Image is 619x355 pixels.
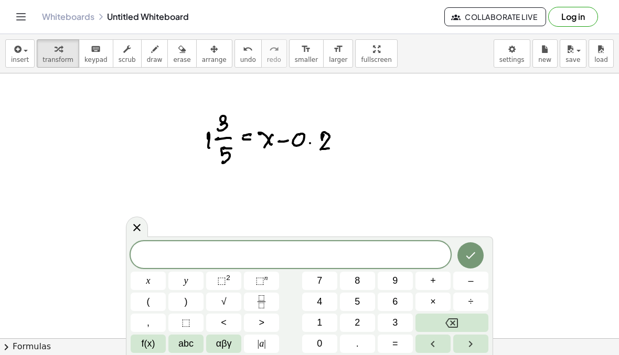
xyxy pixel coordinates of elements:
[167,39,196,68] button: erase
[206,272,241,290] button: Squared
[217,275,226,286] span: ⬚
[142,337,155,351] span: f(x)
[196,39,232,68] button: arrange
[131,314,166,332] button: ,
[226,274,230,282] sup: 2
[244,293,279,311] button: Fraction
[244,314,279,332] button: Greater than
[329,56,347,63] span: larger
[494,39,530,68] button: settings
[264,338,266,349] span: |
[258,338,260,349] span: |
[594,56,608,63] span: load
[453,12,537,21] span: Collaborate Live
[79,39,113,68] button: keyboardkeypad
[146,274,151,288] span: x
[168,335,204,353] button: Alphabet
[317,337,322,351] span: 0
[340,293,375,311] button: 5
[453,272,488,290] button: Minus
[301,43,311,56] i: format_size
[206,314,241,332] button: Less than
[119,56,136,63] span: scrub
[244,272,279,290] button: Superscript
[221,316,227,330] span: <
[261,39,287,68] button: redoredo
[5,39,35,68] button: insert
[565,56,580,63] span: save
[259,316,264,330] span: >
[302,335,337,353] button: 0
[340,314,375,332] button: 2
[185,295,188,309] span: )
[378,314,413,332] button: 3
[168,293,204,311] button: )
[317,295,322,309] span: 4
[392,295,398,309] span: 6
[295,56,318,63] span: smaller
[147,295,150,309] span: (
[453,293,488,311] button: Divide
[378,335,413,353] button: Equals
[206,335,241,353] button: Greek alphabet
[468,295,474,309] span: ÷
[13,8,29,25] button: Toggle navigation
[147,56,163,63] span: draw
[202,56,227,63] span: arrange
[415,335,451,353] button: Left arrow
[302,272,337,290] button: 7
[131,272,166,290] button: x
[499,56,525,63] span: settings
[302,293,337,311] button: 4
[355,274,360,288] span: 8
[131,293,166,311] button: (
[457,242,484,268] button: Done
[355,295,360,309] span: 5
[392,316,398,330] span: 3
[269,43,279,56] i: redo
[302,314,337,332] button: 1
[453,335,488,353] button: Right arrow
[430,274,436,288] span: +
[216,337,232,351] span: αβγ
[289,39,324,68] button: format_sizesmaller
[532,39,558,68] button: new
[255,275,264,286] span: ⬚
[258,337,266,351] span: a
[141,39,168,68] button: draw
[42,56,73,63] span: transform
[184,274,188,288] span: y
[264,274,268,282] sup: n
[91,43,101,56] i: keyboard
[182,316,190,330] span: ⬚
[317,274,322,288] span: 7
[11,56,29,63] span: insert
[355,316,360,330] span: 2
[415,293,451,311] button: Times
[113,39,142,68] button: scrub
[361,56,391,63] span: fullscreen
[173,56,190,63] span: erase
[355,39,397,68] button: fullscreen
[538,56,551,63] span: new
[206,293,241,311] button: Square root
[84,56,108,63] span: keypad
[378,272,413,290] button: 9
[317,316,322,330] span: 1
[267,56,281,63] span: redo
[415,272,451,290] button: Plus
[392,337,398,351] span: =
[131,335,166,353] button: Functions
[323,39,353,68] button: format_sizelarger
[430,295,436,309] span: ×
[392,274,398,288] span: 9
[37,39,79,68] button: transform
[244,335,279,353] button: Absolute value
[356,337,359,351] span: .
[240,56,256,63] span: undo
[178,337,194,351] span: abc
[589,39,614,68] button: load
[340,335,375,353] button: .
[560,39,586,68] button: save
[444,7,546,26] button: Collaborate Live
